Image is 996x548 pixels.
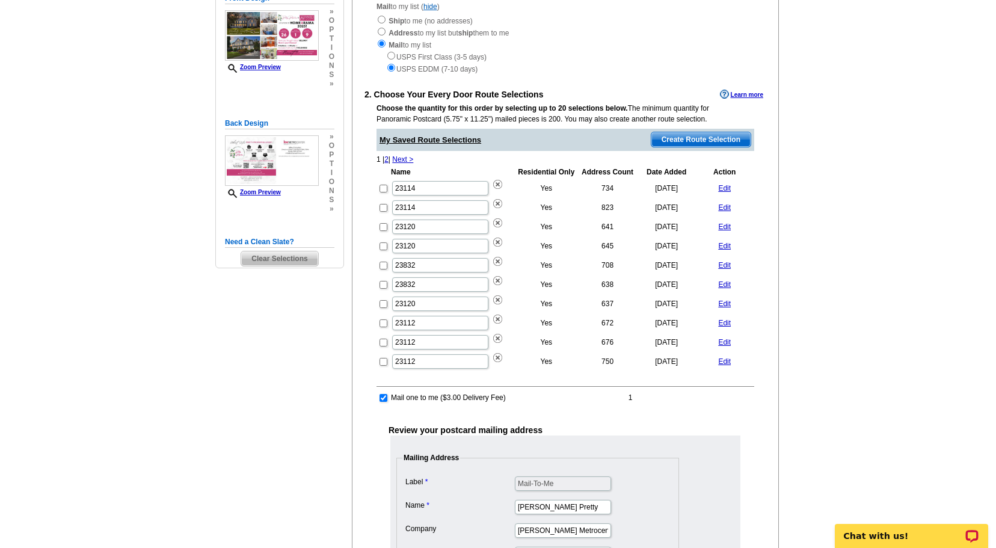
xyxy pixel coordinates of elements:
[493,218,502,227] img: delete.png
[638,295,695,313] td: [DATE]
[578,179,637,197] td: 734
[493,353,502,362] img: delete.png
[352,87,778,125] div: 2. Choose Your Every Door Route Selections
[458,29,473,37] strong: ship
[352,1,778,75] div: to my list ( )
[225,135,319,186] img: small-thumb.jpg
[329,70,334,79] span: s
[578,353,637,371] td: 750
[225,189,281,195] a: Zoom Preview
[515,199,577,217] td: Yes
[493,238,502,247] img: delete.png
[405,476,514,487] label: Label
[493,336,502,345] a: Remove this list
[578,218,637,236] td: 641
[225,10,319,61] img: small-thumb.jpg
[241,251,318,266] span: Clear Selections
[329,205,334,214] span: »
[718,261,731,269] a: Edit
[515,353,577,371] td: Yes
[493,315,502,324] img: delete.png
[578,256,637,274] td: 708
[405,523,514,534] label: Company
[493,276,502,285] img: delete.png
[718,203,731,212] a: Edit
[718,223,731,231] a: Edit
[638,179,695,197] td: [DATE]
[389,29,417,37] strong: Address
[638,353,695,371] td: [DATE]
[582,168,633,176] b: Address Count
[718,280,731,289] a: Edit
[384,155,389,164] a: 2
[225,64,281,70] a: Zoom Preview
[493,356,502,364] a: Remove this list
[515,237,577,255] td: Yes
[638,314,695,332] td: [DATE]
[578,333,637,351] td: 676
[329,132,334,141] span: »
[493,298,502,306] a: Remove this list
[720,90,763,99] a: Learn more
[651,132,751,147] span: Create Route Selection
[718,319,731,327] a: Edit
[718,300,731,308] a: Edit
[515,276,577,294] td: Yes
[578,237,637,255] td: 645
[329,52,334,61] span: o
[402,452,460,463] legend: Mailing Address
[578,199,637,217] td: 823
[329,195,334,205] span: s
[329,168,334,177] span: i
[713,168,736,176] b: Action
[377,14,754,75] div: to me (no addresses) to my list but them to me to my list
[329,159,334,168] span: t
[515,333,577,351] td: Yes
[578,295,637,313] td: 637
[493,259,502,268] a: Remove this list
[377,154,754,165] div: 1 | |
[638,237,695,255] td: [DATE]
[827,510,996,548] iframe: LiveChat chat widget
[380,129,481,146] span: My Saved Route Selections
[389,41,402,49] strong: Mail
[389,17,404,25] strong: Ship
[329,25,334,34] span: p
[515,256,577,274] td: Yes
[329,177,334,186] span: o
[718,357,731,366] a: Edit
[638,199,695,217] td: [DATE]
[377,2,390,11] strong: Mail
[718,184,731,192] a: Edit
[405,500,514,511] label: Name
[638,276,695,294] td: [DATE]
[493,221,502,229] a: Remove this list
[493,202,502,210] a: Remove this list
[329,141,334,150] span: o
[329,150,334,159] span: p
[493,317,502,325] a: Remove this list
[578,276,637,294] td: 638
[638,333,695,351] td: [DATE]
[329,186,334,195] span: n
[377,103,737,125] div: Choose the quantity for this order by selecting up to 20 selections below.
[329,7,334,16] span: »
[225,236,334,248] h5: Need a Clean Slate?
[329,43,334,52] span: i
[493,182,502,191] a: Remove this list
[518,168,574,176] b: Residential Only
[515,295,577,313] td: Yes
[493,180,502,189] img: delete.png
[718,338,731,346] a: Edit
[515,179,577,197] td: Yes
[329,16,334,25] span: o
[493,240,502,248] a: Remove this list
[390,392,592,404] td: Mail one to me ($3.00 Delivery Fee)
[493,257,502,266] img: delete.png
[329,34,334,43] span: t
[423,2,437,11] a: hide
[647,168,686,176] b: Date Added
[493,295,502,304] img: delete.png
[578,314,637,332] td: 672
